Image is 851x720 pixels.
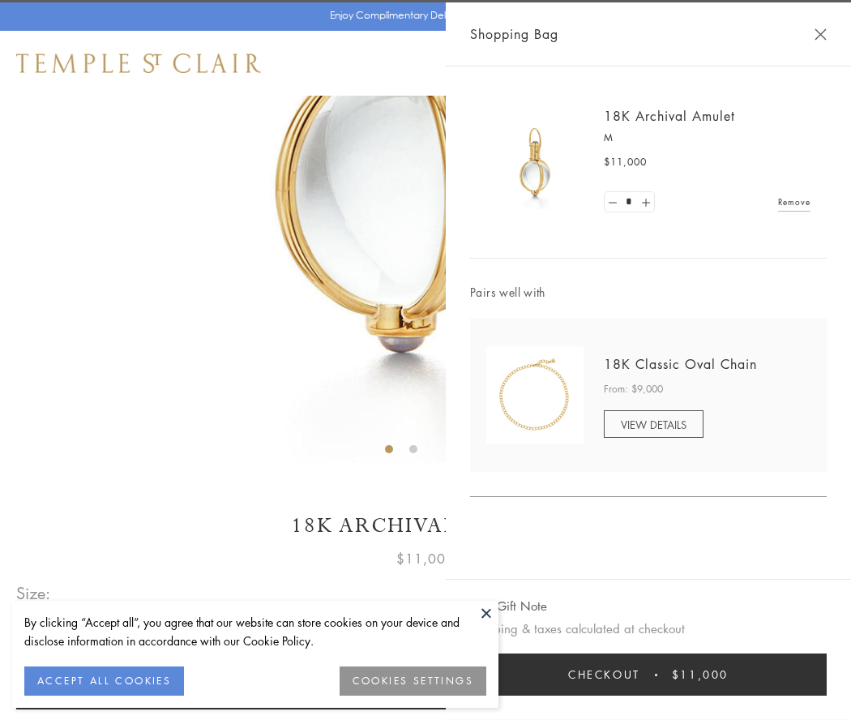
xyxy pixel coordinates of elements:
[470,283,827,302] span: Pairs well with
[340,666,486,696] button: COOKIES SETTINGS
[604,381,663,397] span: From: $9,000
[815,28,827,41] button: Close Shopping Bag
[778,193,810,211] a: Remove
[330,7,514,24] p: Enjoy Complimentary Delivery & Returns
[24,666,184,696] button: ACCEPT ALL COOKIES
[672,666,729,684] span: $11,000
[470,619,827,639] p: Shipping & taxes calculated at checkout
[604,410,703,438] a: VIEW DETAILS
[637,192,653,212] a: Set quantity to 2
[486,114,584,211] img: 18K Archival Amulet
[16,580,52,606] span: Size:
[16,54,261,73] img: Temple St. Clair
[24,613,486,650] div: By clicking “Accept all”, you agree that our website can store cookies on your device and disclos...
[604,154,647,170] span: $11,000
[604,107,735,125] a: 18K Archival Amulet
[470,654,827,696] button: Checkout $11,000
[568,666,640,684] span: Checkout
[486,346,584,444] img: N88865-OV18
[470,24,558,45] span: Shopping Bag
[16,512,835,540] h1: 18K Archival Amulet
[470,596,547,616] button: Add Gift Note
[621,417,686,432] span: VIEW DETAILS
[396,548,455,569] span: $11,000
[604,130,810,146] p: M
[604,355,757,373] a: 18K Classic Oval Chain
[605,192,621,212] a: Set quantity to 0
